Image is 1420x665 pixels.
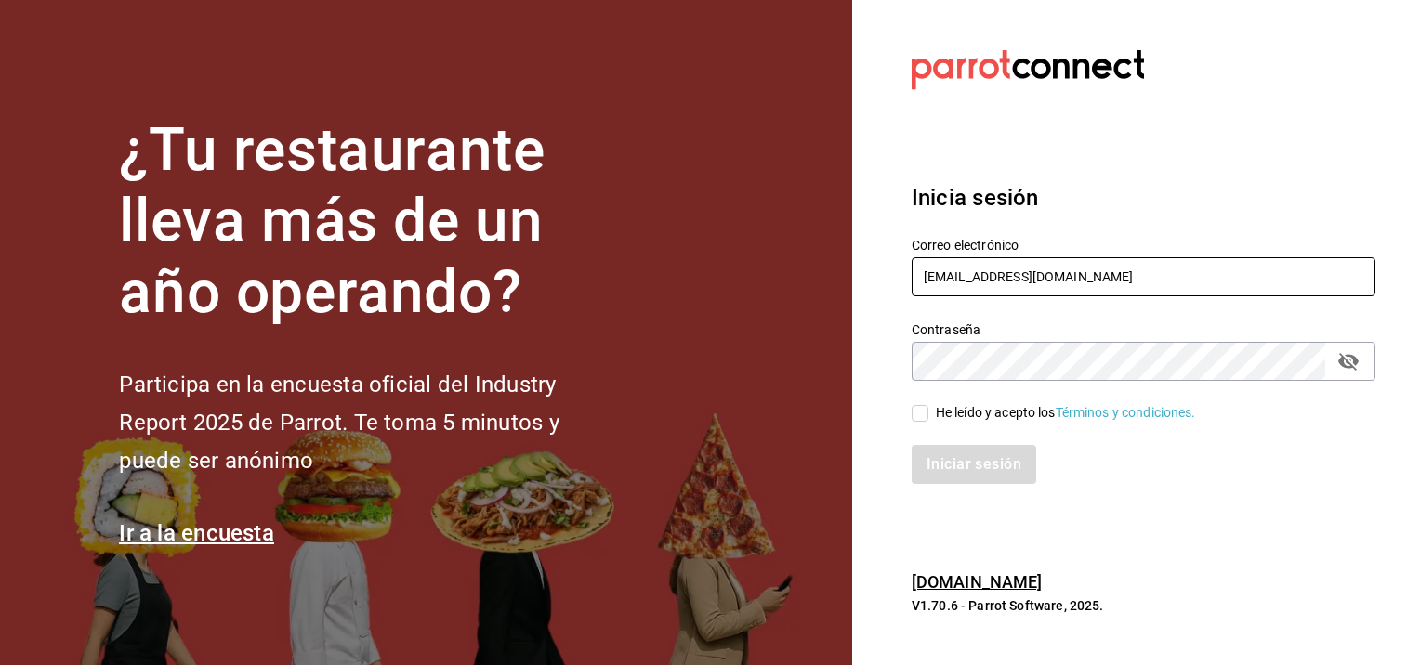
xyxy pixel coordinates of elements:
[912,572,1043,592] a: [DOMAIN_NAME]
[119,520,274,546] a: Ir a la encuesta
[936,403,1196,423] div: He leído y acepto los
[1056,405,1196,420] a: Términos y condiciones.
[912,322,1375,335] label: Contraseña
[912,596,1375,615] p: V1.70.6 - Parrot Software, 2025.
[912,181,1375,215] h3: Inicia sesión
[912,257,1375,296] input: Ingresa tu correo electrónico
[912,238,1375,251] label: Correo electrónico
[119,115,621,329] h1: ¿Tu restaurante lleva más de un año operando?
[1333,346,1364,377] button: passwordField
[119,366,621,479] h2: Participa en la encuesta oficial del Industry Report 2025 de Parrot. Te toma 5 minutos y puede se...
